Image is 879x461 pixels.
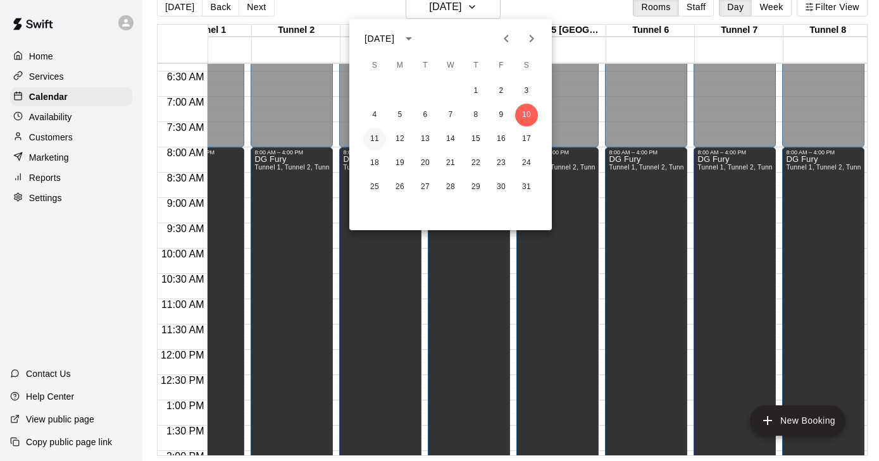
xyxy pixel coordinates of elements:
[439,176,462,199] button: 28
[414,128,437,151] button: 13
[515,80,538,102] button: 3
[363,152,386,175] button: 18
[414,53,437,78] span: Tuesday
[490,80,513,102] button: 2
[439,104,462,126] button: 7
[490,104,513,126] button: 9
[363,104,386,126] button: 4
[464,176,487,199] button: 29
[494,26,519,51] button: Previous month
[389,104,411,126] button: 5
[389,152,411,175] button: 19
[398,28,420,49] button: calendar view is open, switch to year view
[464,128,487,151] button: 15
[439,53,462,78] span: Wednesday
[490,152,513,175] button: 23
[363,53,386,78] span: Sunday
[490,128,513,151] button: 16
[515,104,538,126] button: 10
[490,176,513,199] button: 30
[515,53,538,78] span: Saturday
[439,152,462,175] button: 21
[365,32,394,46] div: [DATE]
[414,104,437,126] button: 6
[389,53,411,78] span: Monday
[414,176,437,199] button: 27
[363,128,386,151] button: 11
[363,176,386,199] button: 25
[464,53,487,78] span: Thursday
[515,152,538,175] button: 24
[490,53,513,78] span: Friday
[439,128,462,151] button: 14
[464,104,487,126] button: 8
[464,80,487,102] button: 1
[389,128,411,151] button: 12
[389,176,411,199] button: 26
[519,26,544,51] button: Next month
[515,128,538,151] button: 17
[464,152,487,175] button: 22
[414,152,437,175] button: 20
[515,176,538,199] button: 31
